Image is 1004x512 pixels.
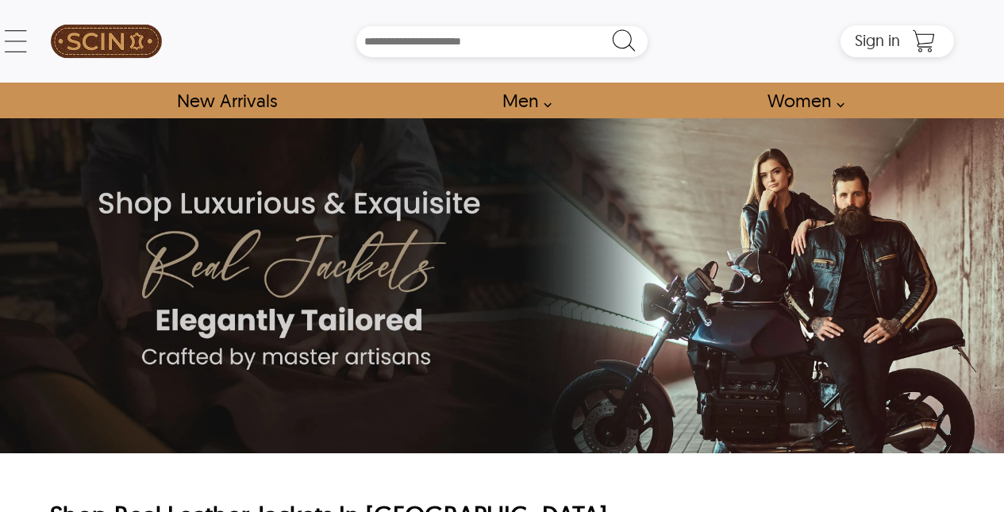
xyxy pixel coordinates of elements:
[855,36,900,48] a: Sign in
[159,83,294,118] a: Shop New Arrivals
[50,8,163,75] a: SCIN
[51,8,162,75] img: SCIN
[908,29,940,53] a: Shopping Cart
[855,30,900,50] span: Sign in
[484,83,560,118] a: shop men's leather jackets
[749,83,853,118] a: Shop Women Leather Jackets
